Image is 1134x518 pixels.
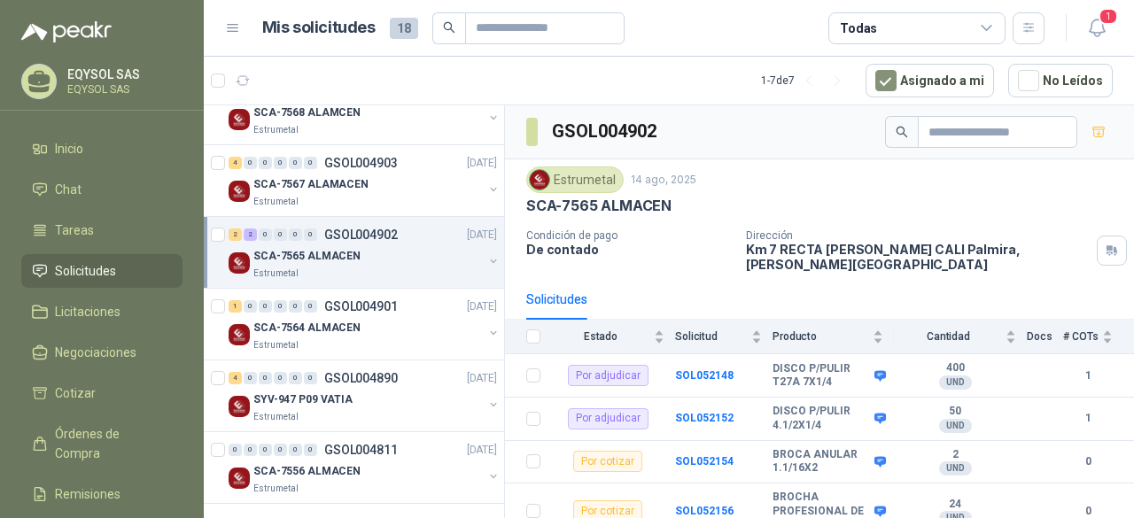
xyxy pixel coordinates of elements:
[229,396,250,417] img: Company Logo
[259,228,272,241] div: 0
[675,505,734,517] a: SOL052156
[552,118,659,145] h3: GSOL004902
[244,444,257,456] div: 0
[390,18,418,39] span: 18
[568,408,649,429] div: Por adjudicar
[229,81,501,137] a: 5 0 0 0 0 0 GSOL004904[DATE] Company LogoSCA-7568 ALAMCENEstrumetal
[274,444,287,456] div: 0
[568,365,649,386] div: Por adjudicar
[229,439,501,496] a: 0 0 0 0 0 0 GSOL004811[DATE] Company LogoSCA-7556 ALMACENEstrumetal
[253,410,299,424] p: Estrumetal
[675,369,734,382] a: SOL052148
[67,68,178,81] p: EQYSOL SAS
[55,139,83,158] span: Inicio
[21,213,183,247] a: Tareas
[526,166,624,193] div: Estrumetal
[530,170,549,189] img: Company Logo
[675,320,773,354] th: Solicitud
[761,66,851,95] div: 1 - 7 de 7
[55,383,96,403] span: Cotizar
[443,21,455,34] span: search
[21,254,183,288] a: Solicitudes
[289,444,302,456] div: 0
[262,15,376,41] h1: Mis solicitudes
[866,64,994,97] button: Asignado a mi
[526,197,672,215] p: SCA-7565 ALMACEN
[21,295,183,329] a: Licitaciones
[324,444,398,456] p: GSOL004811
[675,455,734,468] a: SOL052154
[324,157,398,169] p: GSOL004903
[55,220,94,240] span: Tareas
[274,300,287,313] div: 0
[55,261,116,281] span: Solicitudes
[229,296,501,352] a: 1 0 0 0 0 0 GSOL004901[DATE] Company LogoSCA-7564 ALMACENEstrumetal
[244,228,257,241] div: 2
[467,298,497,315] p: [DATE]
[894,320,1027,354] th: Cantidad
[1081,12,1113,44] button: 1
[304,372,317,384] div: 0
[229,468,250,489] img: Company Logo
[773,448,870,475] b: BROCA ANULAR 1.1/16X2
[253,123,299,137] p: Estrumetal
[631,172,696,189] p: 14 ago, 2025
[289,300,302,313] div: 0
[675,330,748,343] span: Solicitud
[21,477,183,511] a: Remisiones
[21,21,112,43] img: Logo peakr
[894,361,1016,375] b: 400
[229,252,250,274] img: Company Logo
[1063,410,1113,427] b: 1
[229,228,242,241] div: 2
[229,224,501,281] a: 2 2 0 0 0 0 GSOL004902[DATE] Company LogoSCA-7565 ALMACENEstrumetal
[526,229,732,242] p: Condición de pago
[229,181,250,202] img: Company Logo
[259,157,272,169] div: 0
[773,320,894,354] th: Producto
[1063,453,1113,470] b: 0
[253,338,299,352] p: Estrumetal
[304,157,317,169] div: 0
[840,19,877,38] div: Todas
[289,372,302,384] div: 0
[244,300,257,313] div: 0
[773,405,870,432] b: DISCO P/PULIR 4.1/2X1/4
[21,173,183,206] a: Chat
[253,195,299,209] p: Estrumetal
[896,126,908,138] span: search
[1027,320,1063,354] th: Docs
[324,300,398,313] p: GSOL004901
[939,375,972,390] div: UND
[467,370,497,387] p: [DATE]
[55,180,82,199] span: Chat
[675,412,734,424] a: SOL052152
[274,228,287,241] div: 0
[244,372,257,384] div: 0
[1063,330,1099,343] span: # COTs
[551,330,650,343] span: Estado
[229,367,501,424] a: 4 0 0 0 0 0 GSOL004890[DATE] Company LogoSYV-947 P09 VATIAEstrumetal
[324,228,398,241] p: GSOL004902
[894,498,1016,512] b: 24
[253,176,369,193] p: SCA-7567 ALAMACEN
[289,228,302,241] div: 0
[467,227,497,244] p: [DATE]
[894,448,1016,462] b: 2
[21,376,183,410] a: Cotizar
[773,362,870,390] b: DISCO P/PULIR T27A 7X1/4
[289,157,302,169] div: 0
[229,109,250,130] img: Company Logo
[21,132,183,166] a: Inicio
[67,84,178,95] p: EQYSOL SAS
[253,482,299,496] p: Estrumetal
[253,463,361,480] p: SCA-7556 ALMACEN
[229,372,242,384] div: 4
[55,343,136,362] span: Negociaciones
[894,405,1016,419] b: 50
[229,324,250,345] img: Company Logo
[746,229,1090,242] p: Dirección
